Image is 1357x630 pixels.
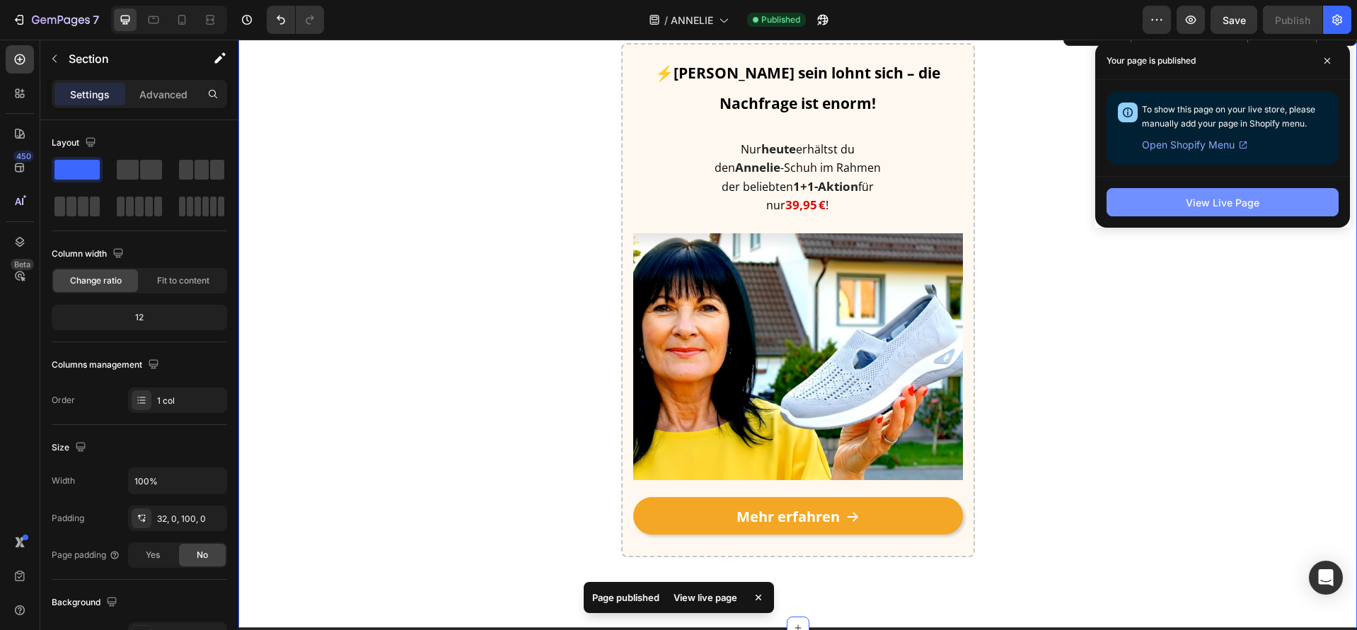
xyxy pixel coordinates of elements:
[468,99,649,177] div: Rich Text Editor. Editing area: main
[395,457,724,495] a: Mehr erfahren
[1263,6,1322,34] button: Publish
[11,259,34,270] div: Beta
[69,50,185,67] p: Section
[555,139,620,155] strong: 1+1-Aktion
[197,549,208,561] span: No
[523,101,558,117] strong: heute
[664,13,668,28] span: /
[665,588,746,607] div: View live page
[129,468,226,494] input: Auto
[587,158,590,173] span: !
[671,13,713,28] span: ANNELIE
[1223,14,1246,26] span: Save
[70,274,122,287] span: Change ratio
[157,274,209,287] span: Fit to content
[1309,561,1343,595] div: Open Intercom Messenger
[498,467,601,486] strong: Mehr erfahren
[395,194,724,441] img: gempages_555675308238308595-8ee7817c-2f4c-442a-bb1d-8df8c9e263fe.png
[52,356,162,375] div: Columns management
[1275,13,1310,28] div: Publish
[547,157,587,173] strong: 39,95 €
[146,549,160,561] span: Yes
[52,438,89,457] div: Size
[52,394,75,407] div: Order
[52,512,84,525] div: Padding
[1211,6,1257,34] button: Save
[1107,54,1196,68] p: Your page is published
[52,549,120,561] div: Page padding
[502,102,523,117] span: Nur
[52,474,75,487] div: Width
[70,87,110,102] p: Settings
[1142,136,1235,153] span: Open Shopify Menu
[592,590,659,605] p: Page published
[54,308,224,327] div: 12
[13,151,34,162] div: 450
[6,6,105,34] button: 7
[93,11,99,28] p: 7
[52,245,127,264] div: Column width
[157,395,224,407] div: 1 col
[1142,104,1315,129] span: To show this page on your live store, please manually add your page in Shopify menu.
[497,119,542,136] strong: Annelie
[1107,188,1339,216] button: View Live Page
[238,40,1357,630] iframe: Design area
[267,6,324,34] div: Undo/Redo
[139,87,187,102] p: Advanced
[483,120,642,155] span: -Schuh im Rahmen der beliebten
[52,593,120,612] div: Background
[157,513,224,525] div: 32, 0, 100, 0
[1186,195,1259,210] div: View Live Page
[52,134,99,153] div: Layout
[761,13,800,26] span: Published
